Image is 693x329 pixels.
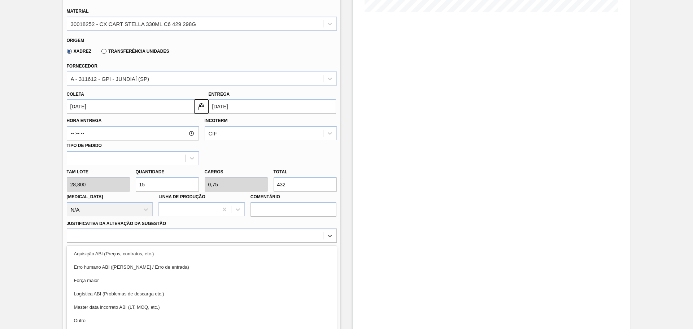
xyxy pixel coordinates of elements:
div: 30018252 - CX CART STELLA 330ML C6 429 298G [71,21,196,27]
img: locked [197,102,206,111]
div: Erro humano ABI ([PERSON_NAME] / Erro de entrada) [67,260,337,274]
label: Tipo de pedido [67,143,102,148]
label: Carros [205,169,223,174]
input: dd/mm/yyyy [209,99,336,114]
label: Total [274,169,288,174]
label: Linha de Produção [158,194,205,199]
label: Quantidade [136,169,165,174]
label: Coleta [67,92,84,97]
label: Incoterm [205,118,228,123]
label: Tam lote [67,167,130,177]
label: Hora Entrega [67,116,199,126]
input: dd/mm/yyyy [67,99,194,114]
div: Logística ABI (Problemas de descarga etc.) [67,287,337,300]
label: Fornecedor [67,64,97,69]
label: Observações [67,244,337,255]
div: CIF [209,130,217,137]
label: Entrega [209,92,230,97]
label: Xadrez [67,49,92,54]
div: Outro [67,314,337,327]
label: Comentário [250,192,337,202]
div: Master data incorreto ABI (LT, MOQ, etc.) [67,300,337,314]
label: Material [67,9,89,14]
label: Transferência Unidades [101,49,169,54]
label: Origem [67,38,84,43]
button: locked [194,99,209,114]
div: Aquisição ABI (Preços, contratos, etc.) [67,247,337,260]
label: Justificativa da Alteração da Sugestão [67,221,166,226]
label: [MEDICAL_DATA] [67,194,103,199]
div: A - 311612 - GPI - JUNDIAÍ (SP) [71,75,149,82]
div: Força maior [67,274,337,287]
